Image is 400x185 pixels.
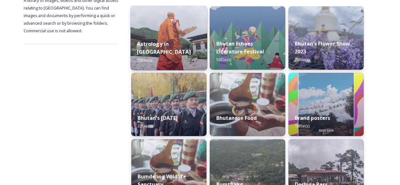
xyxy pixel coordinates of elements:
span: 22 file(s) [138,123,152,129]
span: 18 file(s) [295,123,310,129]
img: _SCH1465.jpg [131,6,207,70]
span: 50 file(s) [216,57,231,62]
strong: Brand posters [295,114,330,121]
strong: Bhutan's Flower Show 2023 [295,40,350,55]
strong: Bhutanese Food [216,114,256,121]
img: Bhutan%2520National%2520Day10.jpg [131,73,206,136]
img: Bumdeling%2520090723%2520by%2520Amp%2520Sripimanwat-4.jpg [210,73,285,136]
strong: Bhutan Echoes Literature Festival [216,40,264,55]
img: Bhutan_Believe_800_1000_4.jpg [288,73,364,136]
span: 56 file(s) [216,123,231,129]
img: Bhutan%2520Flower%2520Show2.jpg [288,6,364,70]
span: 15 file(s) [137,57,152,63]
strong: Astrology in [GEOGRAPHIC_DATA] [137,40,191,55]
img: Bhutan%2520Echoes7.jpg [210,6,285,70]
span: 15 file(s) [295,57,310,62]
strong: Bhutan's [DATE] [138,114,178,121]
